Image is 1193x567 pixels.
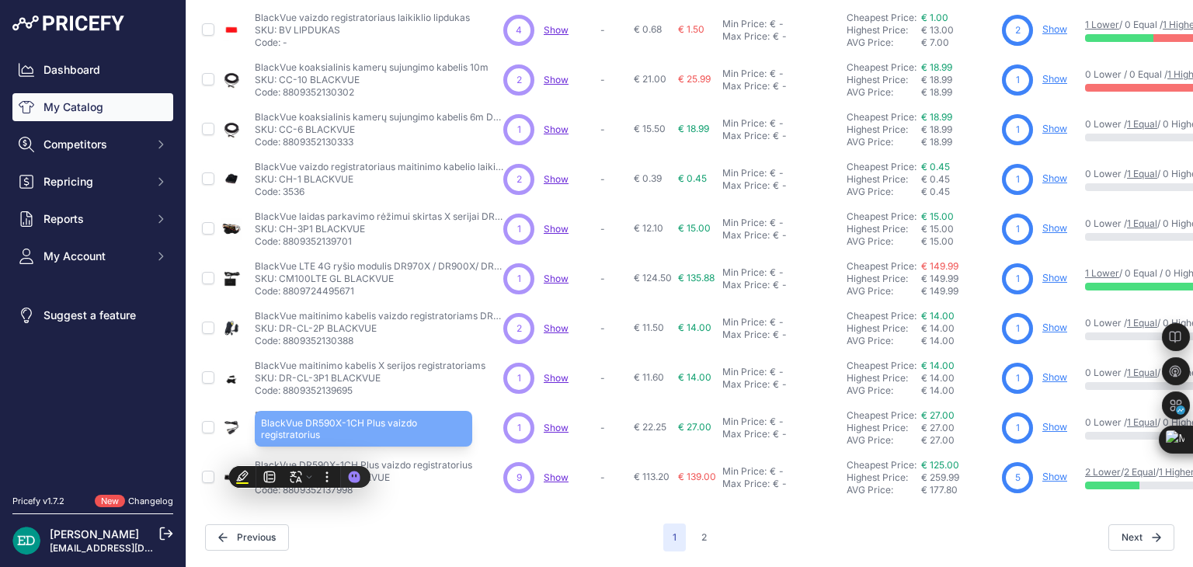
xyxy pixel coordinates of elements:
[1016,123,1020,137] span: 1
[1085,19,1119,30] a: 1 Lower
[921,123,952,135] span: € 18.99
[847,86,921,99] div: AVG Price:
[678,371,711,383] span: € 14.00
[779,378,787,391] div: -
[847,422,921,434] div: Highest Price:
[921,471,959,483] span: € 259.99
[722,167,767,179] div: Min Price:
[255,86,489,99] p: Code: 8809352130302
[921,434,996,447] div: € 27.00
[722,130,770,142] div: Max Price:
[773,279,779,291] div: €
[722,266,767,279] div: Min Price:
[517,123,521,137] span: 1
[517,73,522,87] span: 2
[847,123,921,136] div: Highest Price:
[847,61,916,73] a: Cheapest Price:
[847,24,921,37] div: Highest Price:
[544,322,569,334] a: Show
[773,229,779,242] div: €
[544,422,569,433] a: Show
[12,16,124,31] img: Pricefy Logo
[921,111,952,123] a: € 18.99
[847,372,921,384] div: Highest Price:
[255,372,485,384] p: SKU: DR-CL-3P1 BLACKVUE
[847,285,921,297] div: AVG Price:
[1015,471,1021,485] span: 5
[722,329,770,341] div: Max Price:
[722,68,767,80] div: Min Price:
[1042,322,1067,333] a: Show
[776,316,784,329] div: -
[255,161,503,173] p: BlackVue vaizdo registratoriaus maitinimo kabelio laikiklis
[1127,317,1157,329] a: 1 Equal
[847,260,916,272] a: Cheapest Price:
[847,161,916,172] a: Cheapest Price:
[921,12,948,23] a: € 1.00
[600,173,628,186] p: -
[847,273,921,285] div: Highest Price:
[779,80,787,92] div: -
[544,24,569,36] a: Show
[770,316,776,329] div: €
[1042,471,1067,482] a: Show
[1042,123,1067,134] a: Show
[847,434,921,447] div: AVG Price:
[921,310,955,322] a: € 14.00
[921,186,996,198] div: € 0.45
[663,524,686,551] span: 1
[921,74,952,85] span: € 18.99
[12,495,64,508] div: Pricefy v1.7.2
[12,56,173,84] a: Dashboard
[517,172,522,186] span: 2
[43,211,145,227] span: Reports
[776,18,784,30] div: -
[773,478,779,490] div: €
[517,371,521,385] span: 1
[847,136,921,148] div: AVG Price:
[255,61,489,74] p: BlackVue koaksialinis kamerų sujungimo kabelis 10m
[779,179,787,192] div: -
[43,249,145,264] span: My Account
[770,18,776,30] div: €
[921,61,952,73] a: € 18.99
[847,235,921,248] div: AVG Price:
[1124,466,1156,478] a: 2 Equal
[1016,73,1020,87] span: 1
[1016,421,1020,435] span: 1
[847,384,921,397] div: AVG Price:
[12,168,173,196] button: Repricing
[847,335,921,347] div: AVG Price:
[12,130,173,158] button: Competitors
[921,223,954,235] span: € 15.00
[600,471,628,484] p: -
[921,86,996,99] div: € 18.99
[12,56,173,476] nav: Sidebar
[921,459,959,471] a: € 125.00
[722,30,770,43] div: Max Price:
[600,223,628,235] p: -
[600,273,628,285] p: -
[773,428,779,440] div: €
[544,74,569,85] a: Show
[255,335,503,347] p: Code: 8809352130388
[921,285,996,297] div: € 149.99
[50,527,139,541] a: [PERSON_NAME]
[722,416,767,428] div: Min Price:
[255,136,503,148] p: Code: 8809352130333
[255,484,472,496] p: Code: 8809352137998
[678,421,711,433] span: € 27.00
[600,74,628,86] p: -
[43,137,145,152] span: Competitors
[770,366,776,378] div: €
[921,372,955,384] span: € 14.00
[921,210,954,222] a: € 15.00
[544,471,569,483] span: Show
[255,260,503,273] p: BlackVue LTE 4G ryšio modulis DR970X / DR900X/ DR770X / DR750X ir Plus modeliams
[722,117,767,130] div: Min Price:
[770,117,776,130] div: €
[544,372,569,384] a: Show
[773,179,779,192] div: €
